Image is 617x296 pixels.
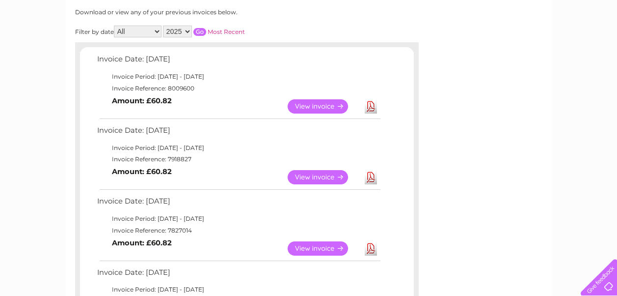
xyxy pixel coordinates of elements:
[496,42,526,49] a: Telecoms
[75,9,333,16] div: Download or view any of your previous invoices below.
[469,42,490,49] a: Energy
[532,42,546,49] a: Blog
[365,241,377,256] a: Download
[95,266,382,284] td: Invoice Date: [DATE]
[585,42,608,49] a: Log out
[77,5,541,48] div: Clear Business is a trading name of Verastar Limited (registered in [GEOGRAPHIC_DATA] No. 3667643...
[95,195,382,213] td: Invoice Date: [DATE]
[95,124,382,142] td: Invoice Date: [DATE]
[112,238,172,247] b: Amount: £60.82
[95,71,382,83] td: Invoice Period: [DATE] - [DATE]
[288,170,360,184] a: View
[75,26,333,37] div: Filter by date
[288,241,360,256] a: View
[95,213,382,225] td: Invoice Period: [DATE] - [DATE]
[365,99,377,114] a: Download
[552,42,576,49] a: Contact
[22,26,72,56] img: logo.png
[95,284,382,296] td: Invoice Period: [DATE] - [DATE]
[208,28,245,35] a: Most Recent
[112,167,172,176] b: Amount: £60.82
[288,99,360,114] a: View
[95,53,382,71] td: Invoice Date: [DATE]
[95,142,382,154] td: Invoice Period: [DATE] - [DATE]
[432,5,500,17] a: 0333 014 3131
[365,170,377,184] a: Download
[95,153,382,165] td: Invoice Reference: 7918827
[95,83,382,94] td: Invoice Reference: 8009600
[444,42,463,49] a: Water
[112,96,172,105] b: Amount: £60.82
[95,225,382,237] td: Invoice Reference: 7827014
